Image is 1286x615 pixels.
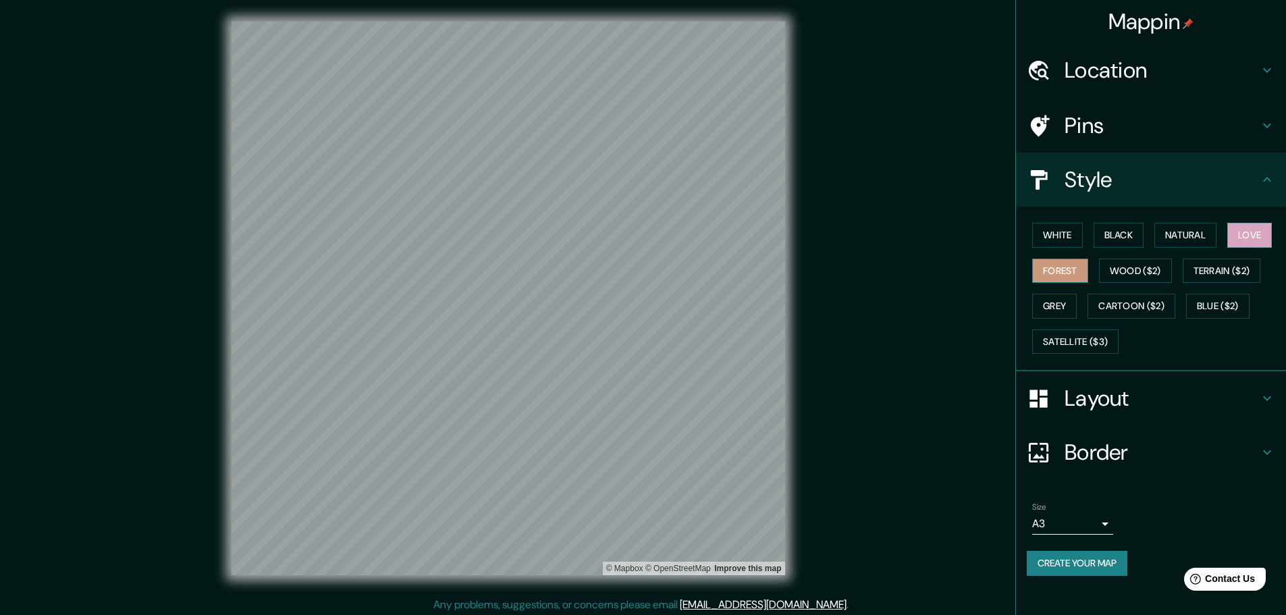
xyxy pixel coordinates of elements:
button: Blue ($2) [1186,294,1250,319]
div: Style [1016,153,1286,207]
canvas: Map [232,22,785,575]
div: Border [1016,425,1286,479]
button: White [1032,223,1083,248]
button: Love [1227,223,1272,248]
h4: Border [1065,439,1259,466]
img: pin-icon.png [1183,18,1194,29]
a: OpenStreetMap [645,564,711,573]
h4: Location [1065,57,1259,84]
button: Wood ($2) [1099,259,1172,284]
div: Pins [1016,99,1286,153]
div: . [851,597,853,613]
div: . [849,597,851,613]
a: Map feedback [714,564,781,573]
div: A3 [1032,513,1113,535]
button: Cartoon ($2) [1088,294,1175,319]
button: Black [1094,223,1144,248]
p: Any problems, suggestions, or concerns please email . [433,597,849,613]
h4: Pins [1065,112,1259,139]
button: Terrain ($2) [1183,259,1261,284]
button: Create your map [1027,551,1127,576]
div: Layout [1016,371,1286,425]
h4: Style [1065,166,1259,193]
button: Satellite ($3) [1032,329,1119,354]
a: [EMAIL_ADDRESS][DOMAIN_NAME] [680,597,847,612]
button: Natural [1154,223,1216,248]
h4: Mappin [1108,8,1194,35]
div: Location [1016,43,1286,97]
button: Forest [1032,259,1088,284]
label: Size [1032,502,1046,513]
a: Mapbox [606,564,643,573]
h4: Layout [1065,385,1259,412]
iframe: Help widget launcher [1166,562,1271,600]
button: Grey [1032,294,1077,319]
